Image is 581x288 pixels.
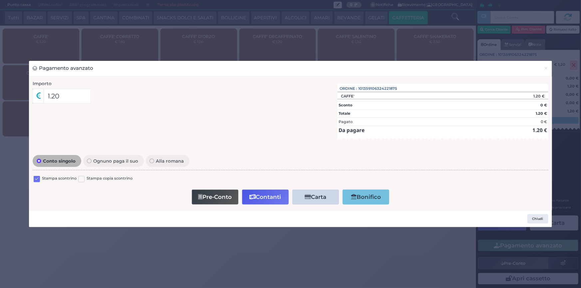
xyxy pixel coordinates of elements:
div: 1.20 € [495,94,548,98]
button: Chiudi [527,214,548,223]
span: Ordine : [340,86,358,91]
button: Bonifico [343,190,389,205]
div: Pagato [339,119,353,125]
span: × [544,65,548,72]
strong: 0 € [540,103,547,107]
strong: 1.20 € [532,127,547,133]
input: Es. 30.99 [44,89,91,103]
strong: Da pagare [339,127,365,133]
label: Importo [33,80,52,87]
label: Stampa scontrino [42,176,77,182]
label: Stampa copia scontrino [87,176,133,182]
span: Conto singolo [41,159,78,163]
div: 0 € [541,119,547,125]
strong: Sconto [339,103,352,107]
span: Ognuno paga il suo [92,159,140,163]
button: Contanti [242,190,289,205]
button: Chiudi [540,61,552,76]
h3: Pagamento avanzato [33,65,93,72]
span: 101359106324221875 [359,86,398,91]
div: CAFFE' [338,94,358,98]
strong: 1.20 € [536,111,547,116]
strong: Totale [339,111,350,116]
button: Pre-Conto [192,190,238,205]
button: Carta [292,190,339,205]
span: Alla romana [154,159,186,163]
